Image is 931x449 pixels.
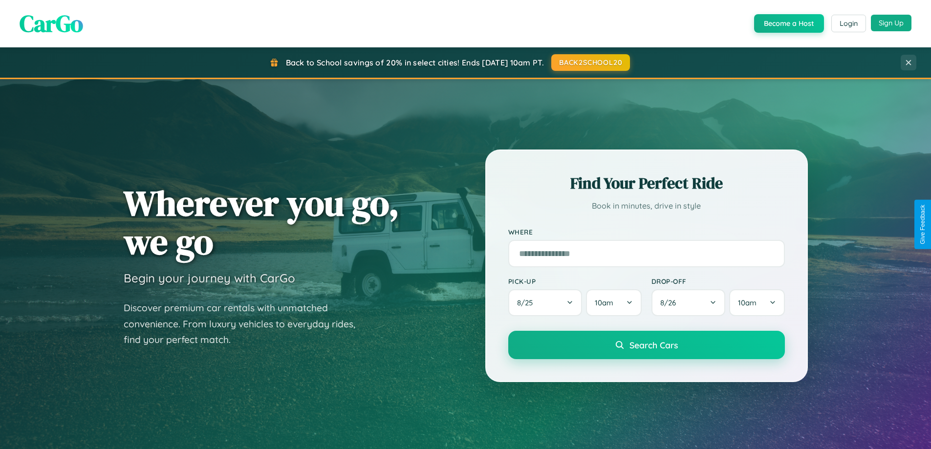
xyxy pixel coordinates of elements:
button: 10am [586,289,641,316]
label: Drop-off [651,277,785,285]
span: 8 / 26 [660,298,681,307]
button: Search Cars [508,331,785,359]
button: 10am [729,289,784,316]
div: Give Feedback [919,205,926,244]
span: 10am [738,298,757,307]
h1: Wherever you go, we go [124,184,399,261]
span: Back to School savings of 20% in select cities! Ends [DATE] 10am PT. [286,58,544,67]
span: 8 / 25 [517,298,538,307]
h2: Find Your Perfect Ride [508,172,785,194]
p: Book in minutes, drive in style [508,199,785,213]
label: Pick-up [508,277,642,285]
button: BACK2SCHOOL20 [551,54,630,71]
button: Sign Up [871,15,911,31]
button: Login [831,15,866,32]
span: CarGo [20,7,83,40]
h3: Begin your journey with CarGo [124,271,295,285]
span: Search Cars [629,340,678,350]
span: 10am [595,298,613,307]
button: 8/26 [651,289,726,316]
button: 8/25 [508,289,583,316]
p: Discover premium car rentals with unmatched convenience. From luxury vehicles to everyday rides, ... [124,300,368,348]
label: Where [508,228,785,236]
button: Become a Host [754,14,824,33]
